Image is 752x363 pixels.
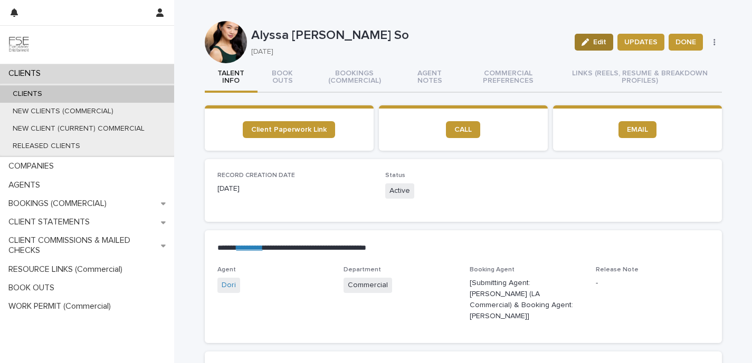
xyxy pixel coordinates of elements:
span: Department [344,267,381,273]
p: COMPANIES [4,161,62,171]
p: WORK PERMIT (Commercial) [4,301,119,311]
span: Active [385,183,414,199]
p: CLIENT STATEMENTS [4,217,98,227]
span: CALL [454,126,472,133]
a: Client Paperwork Link [243,121,335,138]
p: CLIENT COMMISSIONS & MAILED CHECKS [4,236,161,256]
p: RELEASED CLIENTS [4,142,89,151]
a: CALL [446,121,480,138]
span: Release Note [596,267,639,273]
button: UPDATES [617,34,664,51]
p: BOOKINGS (COMMERCIAL) [4,199,115,209]
p: BOOK OUTS [4,283,63,293]
a: EMAIL [618,121,656,138]
p: CLIENTS [4,68,49,79]
button: LINKS (REELS, RESUME & BREAKDOWN PROFILES) [558,63,721,93]
p: - [596,278,709,289]
p: Alyssa [PERSON_NAME] So [251,28,567,43]
a: Dori [222,280,236,291]
span: UPDATES [624,37,658,47]
p: NEW CLIENT (CURRENT) COMMERCIAL [4,124,153,133]
button: DONE [669,34,703,51]
span: Status [385,172,405,179]
p: NEW CLIENTS (COMMERCIAL) [4,107,122,116]
span: DONE [675,37,696,47]
img: 9JgRvJ3ETPGCJDhvPVA5 [8,34,30,55]
button: BOOK OUTS [258,63,308,93]
span: Edit [593,38,606,46]
p: [DATE] [251,47,563,56]
span: EMAIL [627,126,648,133]
button: TALENT INFO [205,63,258,93]
button: Edit [575,34,613,51]
p: RESOURCE LINKS (Commercial) [4,264,131,274]
span: Booking Agent [470,267,515,273]
span: RECORD CREATION DATE [217,172,295,179]
button: COMMERCIAL PREFERENCES [458,63,558,93]
button: AGENT NOTES [401,63,458,93]
p: [DATE] [217,183,373,194]
p: AGENTS [4,180,49,190]
span: Client Paperwork Link [251,126,327,133]
span: Commercial [344,278,392,293]
p: [Submitting Agent: [PERSON_NAME] (LA Commercial) & Booking Agent: [PERSON_NAME]] [470,278,583,321]
button: BOOKINGS (COMMERCIAL) [308,63,401,93]
span: Agent [217,267,236,273]
p: CLIENTS [4,90,51,99]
